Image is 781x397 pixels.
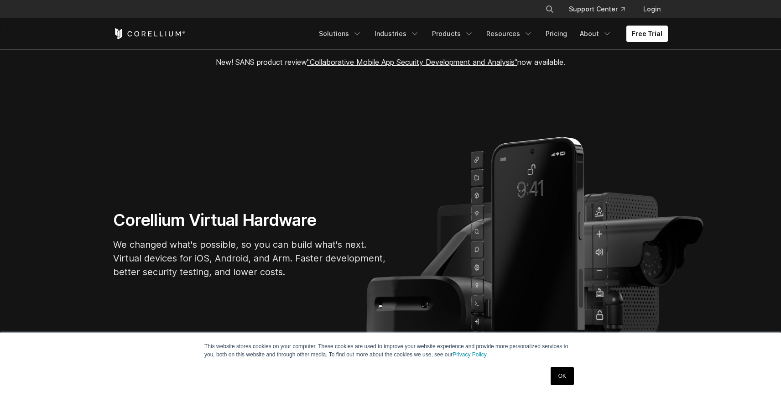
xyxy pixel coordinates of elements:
a: Free Trial [626,26,668,42]
a: Login [636,1,668,17]
span: New! SANS product review now available. [216,57,565,67]
a: Corellium Home [113,28,186,39]
a: "Collaborative Mobile App Security Development and Analysis" [307,57,517,67]
a: OK [551,367,574,385]
a: Products [427,26,479,42]
div: Navigation Menu [313,26,668,42]
p: This website stores cookies on your computer. These cookies are used to improve your website expe... [204,342,577,359]
div: Navigation Menu [534,1,668,17]
p: We changed what's possible, so you can build what's next. Virtual devices for iOS, Android, and A... [113,238,387,279]
button: Search [541,1,558,17]
a: About [574,26,617,42]
h1: Corellium Virtual Hardware [113,210,387,230]
a: Industries [369,26,425,42]
a: Privacy Policy. [453,351,488,358]
a: Resources [481,26,538,42]
a: Solutions [313,26,367,42]
a: Pricing [540,26,573,42]
a: Support Center [562,1,632,17]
